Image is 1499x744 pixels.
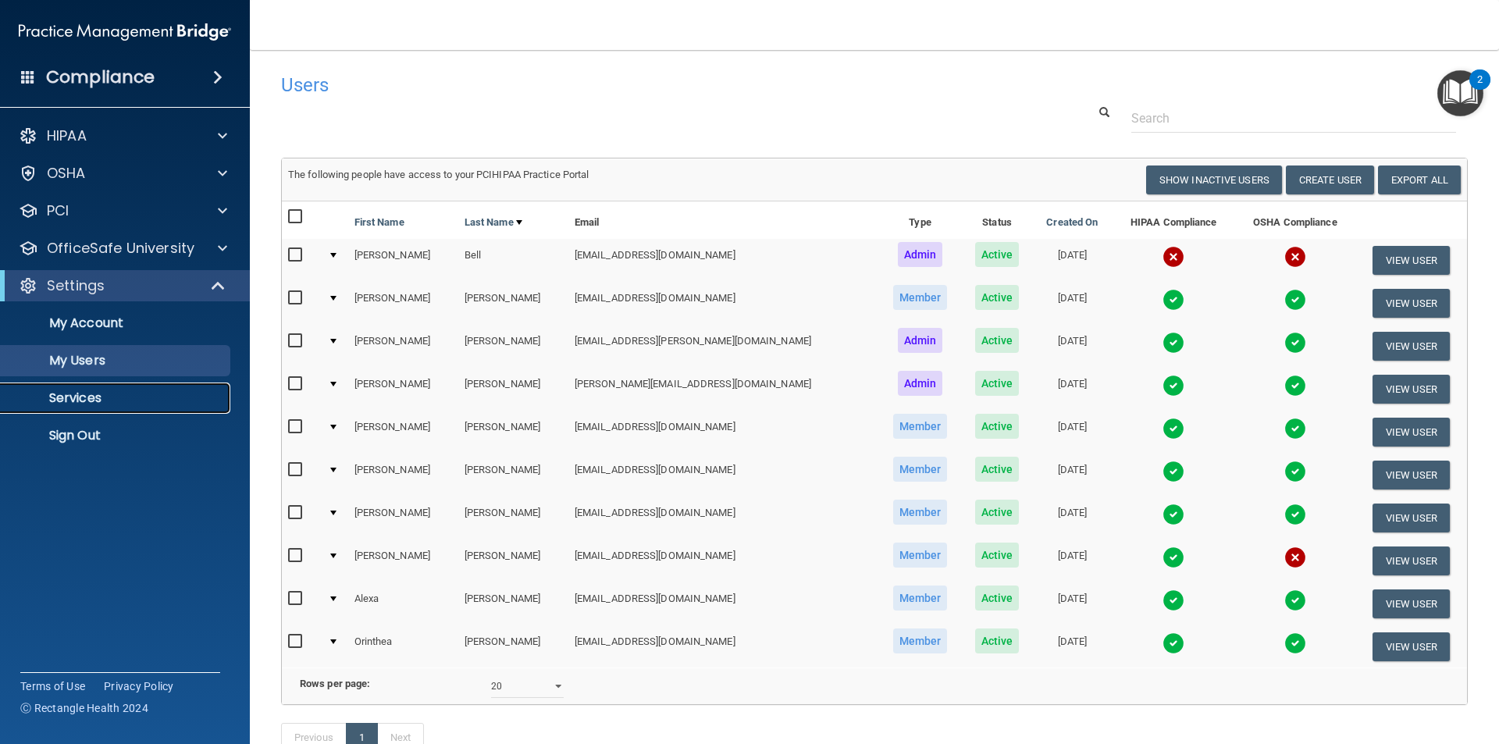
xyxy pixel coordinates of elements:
a: PCI [19,201,227,220]
span: Active [975,500,1020,525]
td: [EMAIL_ADDRESS][PERSON_NAME][DOMAIN_NAME] [568,325,878,368]
img: tick.e7d51cea.svg [1163,589,1184,611]
span: Admin [898,371,943,396]
th: HIPAA Compliance [1112,201,1235,239]
span: Member [893,628,948,653]
span: Active [975,285,1020,310]
th: Status [962,201,1032,239]
td: [DATE] [1032,625,1112,667]
a: Created On [1046,213,1098,232]
img: cross.ca9f0e7f.svg [1284,246,1306,268]
td: [PERSON_NAME] [458,539,568,582]
img: tick.e7d51cea.svg [1163,332,1184,354]
img: tick.e7d51cea.svg [1284,375,1306,397]
td: [PERSON_NAME] [348,325,458,368]
img: tick.e7d51cea.svg [1163,375,1184,397]
p: Sign Out [10,428,223,443]
h4: Compliance [46,66,155,88]
th: Email [568,201,878,239]
td: [PERSON_NAME] [458,582,568,625]
button: View User [1373,589,1450,618]
a: OSHA [19,164,227,183]
td: [EMAIL_ADDRESS][DOMAIN_NAME] [568,411,878,454]
button: Open Resource Center, 2 new notifications [1437,70,1483,116]
td: [DATE] [1032,282,1112,325]
img: cross.ca9f0e7f.svg [1163,246,1184,268]
a: Last Name [465,213,522,232]
p: My Users [10,353,223,368]
span: Active [975,543,1020,568]
a: HIPAA [19,126,227,145]
button: View User [1373,546,1450,575]
span: Active [975,371,1020,396]
img: tick.e7d51cea.svg [1284,504,1306,525]
td: [PERSON_NAME] [458,497,568,539]
p: Settings [47,276,105,295]
a: Export All [1378,166,1461,194]
td: [PERSON_NAME] [458,411,568,454]
span: The following people have access to your PCIHIPAA Practice Portal [288,169,589,180]
span: Active [975,328,1020,353]
a: Settings [19,276,226,295]
span: Active [975,586,1020,611]
td: [DATE] [1032,325,1112,368]
td: [DATE] [1032,539,1112,582]
button: View User [1373,461,1450,489]
img: tick.e7d51cea.svg [1284,332,1306,354]
button: View User [1373,504,1450,532]
h4: Users [281,75,963,95]
a: OfficeSafe University [19,239,227,258]
button: Create User [1286,166,1374,194]
td: [DATE] [1032,239,1112,282]
td: [PERSON_NAME][EMAIL_ADDRESS][DOMAIN_NAME] [568,368,878,411]
span: Ⓒ Rectangle Health 2024 [20,700,148,716]
img: tick.e7d51cea.svg [1163,546,1184,568]
td: Alexa [348,582,458,625]
span: Member [893,543,948,568]
td: [PERSON_NAME] [348,239,458,282]
td: [PERSON_NAME] [348,282,458,325]
th: OSHA Compliance [1235,201,1355,239]
td: [EMAIL_ADDRESS][DOMAIN_NAME] [568,497,878,539]
img: tick.e7d51cea.svg [1163,504,1184,525]
th: Type [878,201,962,239]
button: View User [1373,418,1450,447]
button: View User [1373,375,1450,404]
span: Member [893,586,948,611]
td: [PERSON_NAME] [458,625,568,667]
span: Active [975,414,1020,439]
td: [EMAIL_ADDRESS][DOMAIN_NAME] [568,582,878,625]
a: Terms of Use [20,678,85,694]
button: View User [1373,332,1450,361]
iframe: Drift Widget Chat Controller [1421,636,1480,696]
p: OfficeSafe University [47,239,194,258]
td: [EMAIL_ADDRESS][DOMAIN_NAME] [568,239,878,282]
td: [EMAIL_ADDRESS][DOMAIN_NAME] [568,625,878,667]
img: tick.e7d51cea.svg [1284,589,1306,611]
td: [PERSON_NAME] [458,282,568,325]
b: Rows per page: [300,678,370,689]
img: cross.ca9f0e7f.svg [1284,546,1306,568]
td: [DATE] [1032,411,1112,454]
td: [PERSON_NAME] [458,368,568,411]
span: Member [893,500,948,525]
div: 2 [1477,80,1483,100]
span: Admin [898,242,943,267]
p: My Account [10,315,223,331]
img: tick.e7d51cea.svg [1284,418,1306,440]
td: Orinthea [348,625,458,667]
p: Services [10,390,223,406]
p: OSHA [47,164,86,183]
td: [DATE] [1032,582,1112,625]
span: Active [975,242,1020,267]
p: HIPAA [47,126,87,145]
td: [DATE] [1032,497,1112,539]
span: Member [893,285,948,310]
img: tick.e7d51cea.svg [1284,461,1306,482]
img: tick.e7d51cea.svg [1163,289,1184,311]
button: View User [1373,289,1450,318]
span: Admin [898,328,943,353]
span: Member [893,457,948,482]
td: [PERSON_NAME] [348,411,458,454]
span: Member [893,414,948,439]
